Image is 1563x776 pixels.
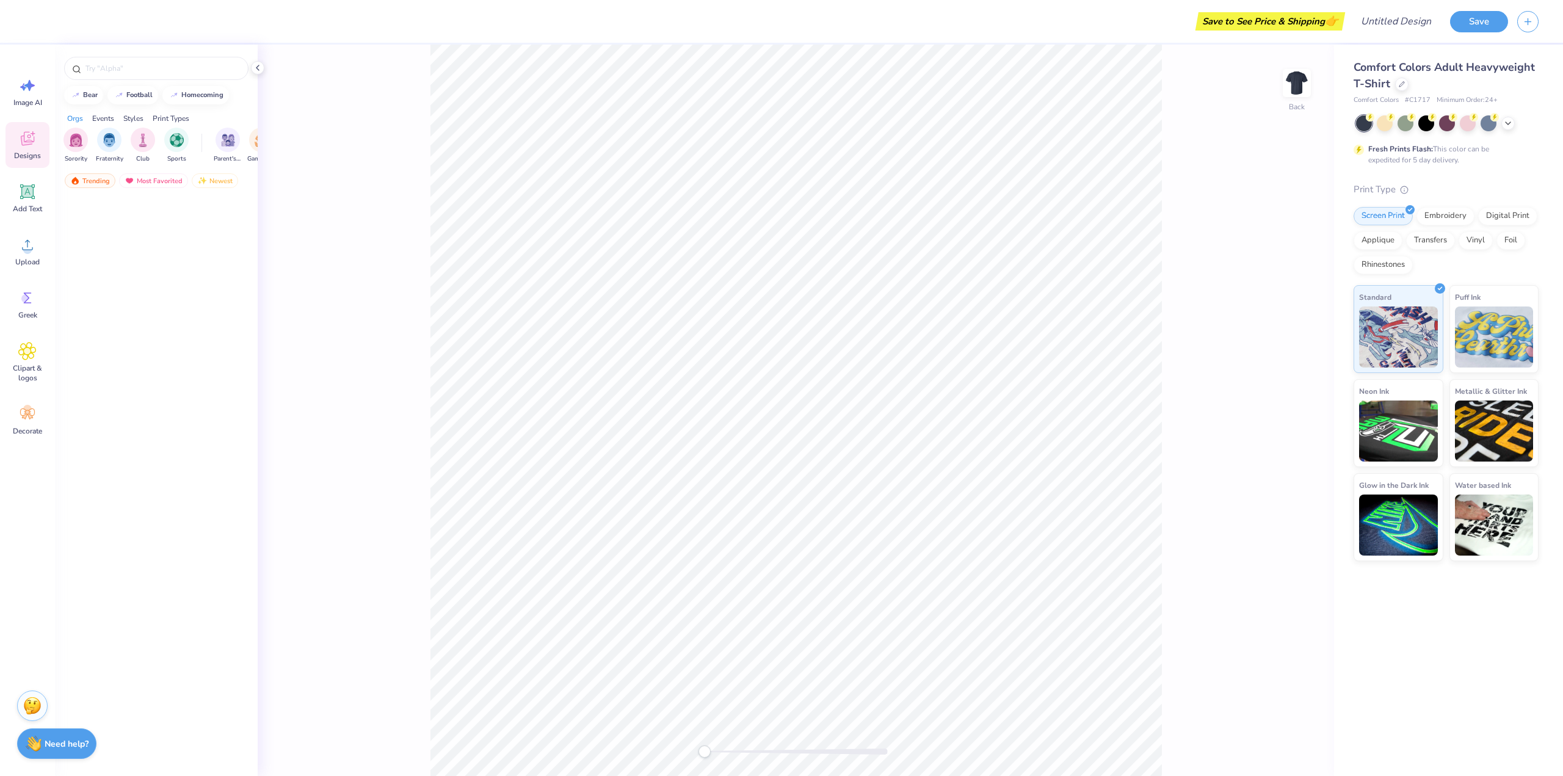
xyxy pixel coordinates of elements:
[1359,479,1429,491] span: Glow in the Dark Ink
[1359,306,1438,368] img: Standard
[1354,207,1413,225] div: Screen Print
[1325,13,1338,28] span: 👉
[63,128,88,164] button: filter button
[125,176,134,185] img: most_fav.gif
[1368,144,1433,154] strong: Fresh Prints Flash:
[126,92,153,98] div: football
[1437,95,1498,106] span: Minimum Order: 24 +
[214,154,242,164] span: Parent's Weekend
[181,92,223,98] div: homecoming
[13,204,42,214] span: Add Text
[1359,495,1438,556] img: Glow in the Dark Ink
[1359,291,1391,303] span: Standard
[84,62,241,74] input: Try "Alpha"
[67,113,83,124] div: Orgs
[214,128,242,164] div: filter for Parent's Weekend
[1285,71,1309,95] img: Back
[247,128,275,164] button: filter button
[1354,231,1402,250] div: Applique
[197,176,207,185] img: newest.gif
[1354,60,1535,91] span: Comfort Colors Adult Heavyweight T-Shirt
[69,133,83,147] img: Sorority Image
[1405,95,1431,106] span: # C1717
[255,133,269,147] img: Game Day Image
[14,151,41,161] span: Designs
[107,86,158,104] button: football
[1351,9,1441,34] input: Untitled Design
[1496,231,1525,250] div: Foil
[136,154,150,164] span: Club
[1354,95,1399,106] span: Comfort Colors
[1359,385,1389,397] span: Neon Ink
[1354,183,1539,197] div: Print Type
[114,92,124,99] img: trend_line.gif
[214,128,242,164] button: filter button
[1455,479,1511,491] span: Water based Ink
[63,128,88,164] div: filter for Sorority
[1450,11,1508,32] button: Save
[119,173,188,188] div: Most Favorited
[18,310,37,320] span: Greek
[1416,207,1474,225] div: Embroidery
[123,113,143,124] div: Styles
[92,113,114,124] div: Events
[164,128,189,164] div: filter for Sports
[162,86,229,104] button: homecoming
[136,133,150,147] img: Club Image
[247,154,275,164] span: Game Day
[15,257,40,267] span: Upload
[1459,231,1493,250] div: Vinyl
[1406,231,1455,250] div: Transfers
[83,92,98,98] div: bear
[169,92,179,99] img: trend_line.gif
[65,173,115,188] div: Trending
[1455,401,1534,462] img: Metallic & Glitter Ink
[1455,291,1481,303] span: Puff Ink
[167,154,186,164] span: Sports
[65,154,87,164] span: Sorority
[13,426,42,436] span: Decorate
[96,154,123,164] span: Fraternity
[1455,495,1534,556] img: Water based Ink
[64,86,103,104] button: bear
[1455,385,1527,397] span: Metallic & Glitter Ink
[1199,12,1342,31] div: Save to See Price & Shipping
[221,133,235,147] img: Parent's Weekend Image
[192,173,238,188] div: Newest
[131,128,155,164] div: filter for Club
[7,363,48,383] span: Clipart & logos
[1354,256,1413,274] div: Rhinestones
[1359,401,1438,462] img: Neon Ink
[1368,143,1518,165] div: This color can be expedited for 5 day delivery.
[70,176,80,185] img: trending.gif
[71,92,81,99] img: trend_line.gif
[45,738,89,750] strong: Need help?
[96,128,123,164] div: filter for Fraternity
[1455,306,1534,368] img: Puff Ink
[164,128,189,164] button: filter button
[153,113,189,124] div: Print Types
[96,128,123,164] button: filter button
[131,128,155,164] button: filter button
[170,133,184,147] img: Sports Image
[247,128,275,164] div: filter for Game Day
[698,745,711,758] div: Accessibility label
[13,98,42,107] span: Image AI
[1478,207,1537,225] div: Digital Print
[103,133,116,147] img: Fraternity Image
[1289,101,1305,112] div: Back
